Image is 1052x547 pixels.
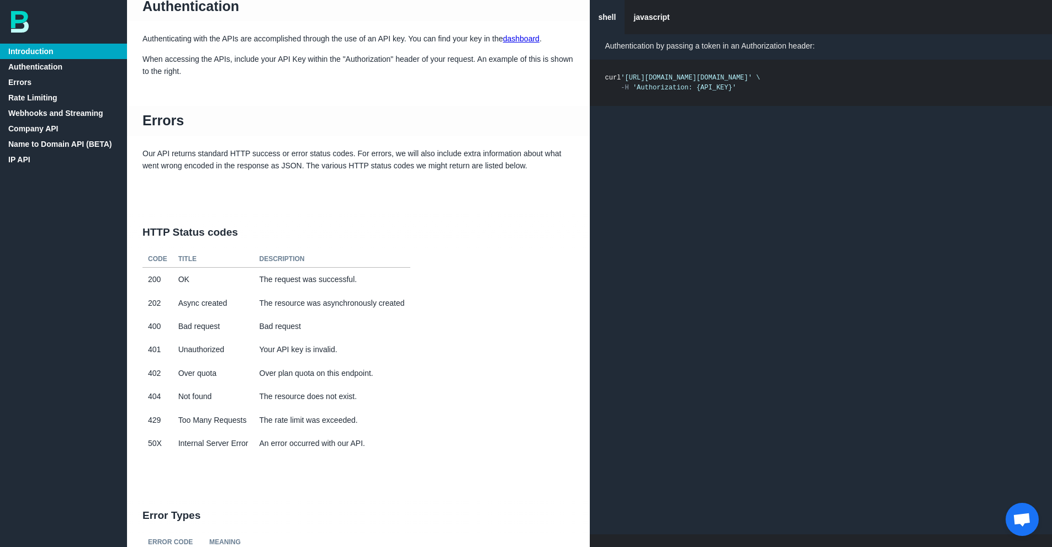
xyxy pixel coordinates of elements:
a: dashboard [503,34,540,43]
img: bp-logo-B-teal.svg [11,11,29,33]
td: The request was successful. [254,268,410,291]
span: \ [756,74,760,82]
td: 400 [142,315,173,338]
td: Unauthorized [173,338,254,361]
td: Too Many Requests [173,408,254,432]
td: Bad request [254,315,410,338]
td: OK [173,268,254,291]
td: 429 [142,408,173,432]
p: When accessing the APIs, include your API Key within the "Authorization" header of your request. ... [127,53,590,78]
td: The rate limit was exceeded. [254,408,410,432]
td: Bad request [173,315,254,338]
td: 402 [142,362,173,385]
td: 404 [142,385,173,408]
th: Description [254,251,410,268]
code: curl [605,74,760,92]
h2: Error Types [127,497,590,534]
p: Authenticating with the APIs are accomplished through the use of an API key. You can find your ke... [127,33,590,45]
span: -H [621,84,628,92]
a: Open chat [1006,503,1039,536]
span: 'Authorization: {API_KEY}' [633,84,736,92]
td: Not found [173,385,254,408]
td: Over quota [173,362,254,385]
h1: Errors [127,106,590,136]
th: Title [173,251,254,268]
th: Code [142,251,173,268]
td: Your API key is invalid. [254,338,410,361]
p: Our API returns standard HTTP success or error status codes. For errors, we will also include ext... [127,147,590,172]
td: An error occurred with our API. [254,432,410,455]
td: 50X [142,432,173,455]
td: Internal Server Error [173,432,254,455]
h2: HTTP Status codes [127,214,590,252]
td: Async created [173,291,254,315]
td: The resource does not exist. [254,385,410,408]
td: 401 [142,338,173,361]
td: 202 [142,291,173,315]
td: 200 [142,268,173,291]
td: The resource was asynchronously created [254,291,410,315]
td: Over plan quota on this endpoint. [254,362,410,385]
span: '[URL][DOMAIN_NAME][DOMAIN_NAME]' [621,74,752,82]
